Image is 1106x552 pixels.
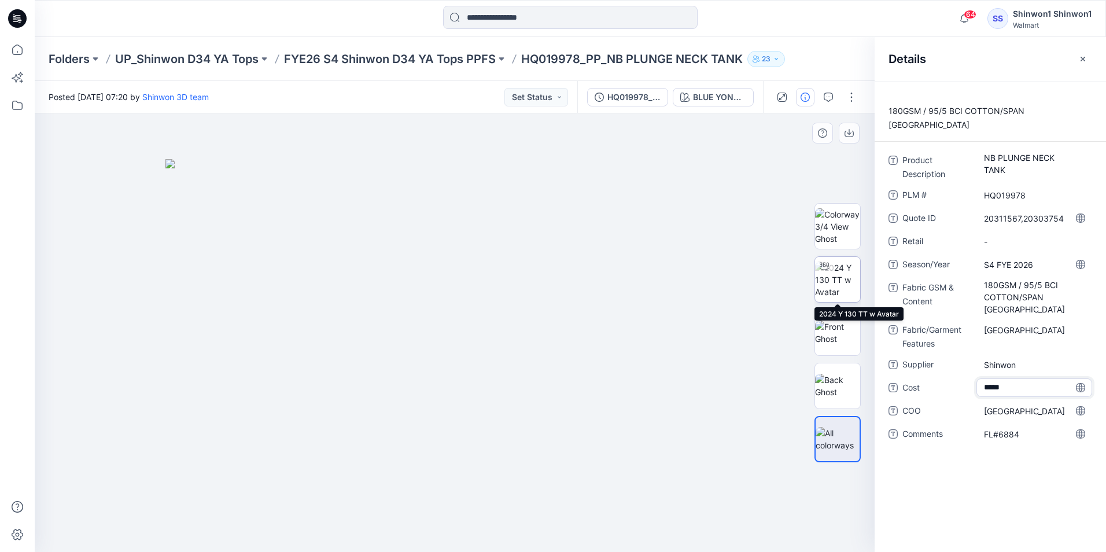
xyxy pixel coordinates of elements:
span: 64 [964,10,976,19]
p: 23 [762,53,770,65]
span: VIETNAM [984,405,1085,417]
a: FYE26 S4 Shinwon D34 YA Tops PPFS [284,51,496,67]
span: Fabric/Garment Features [902,323,972,351]
div: Shinwon1 Shinwon1 [1013,7,1092,21]
span: Cost [902,381,972,397]
p: HQ019978_PP_NB PLUNGE NECK TANK [521,51,743,67]
span: Retail [902,234,972,251]
span: PLM # [902,188,972,204]
span: - [984,235,1085,248]
span: Posted [DATE] 07:20 by [49,91,209,103]
p: 180GSM / 95/5 BCI COTTON/SPAN [GEOGRAPHIC_DATA] [875,104,1106,132]
button: BLUE YONDER [673,88,754,106]
span: Shinwon [984,359,1085,371]
img: 2024 Y 130 TT w Avatar [815,262,860,298]
img: Colorway 3/4 View Ghost [815,208,860,245]
span: Quote ID [902,211,972,227]
span: 180GSM / 95/5 BCI COTTON/SPAN JERSEY [984,279,1085,315]
div: Walmart [1013,21,1092,30]
img: Front Ghost [815,321,860,345]
a: UP_Shinwon D34 YA Tops [115,51,259,67]
span: Season/Year [902,257,972,274]
div: SS [987,8,1008,29]
span: FL#6884 [984,428,1085,440]
h2: Details [889,52,926,66]
span: NB PLUNGE NECK TANK [984,152,1085,176]
img: Back Ghost [815,374,860,398]
span: 20311567,20303754 [984,212,1085,225]
span: Product Description [902,153,972,181]
div: BLUE YONDER [693,91,746,104]
span: Comments [902,427,972,443]
img: All colorways [816,427,860,451]
button: 23 [747,51,785,67]
span: JERSEY [984,324,1085,336]
img: eyJhbGciOiJIUzI1NiIsImtpZCI6IjAiLCJzbHQiOiJzZXMiLCJ0eXAiOiJKV1QifQ.eyJkYXRhIjp7InR5cGUiOiJzdG9yYW... [165,159,744,552]
div: HQ019978_PP_NB PLUNGE NECK TANK [607,91,661,104]
a: Folders [49,51,90,67]
span: S4 FYE 2026 [984,259,1085,271]
a: Shinwon 3D team [142,92,209,102]
button: Details [796,88,814,106]
span: HQ019978 [984,189,1085,201]
span: Fabric GSM & Content [902,281,972,316]
span: Supplier [902,358,972,374]
button: HQ019978_PP_NB PLUNGE NECK TANK [587,88,668,106]
span: COO [902,404,972,420]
